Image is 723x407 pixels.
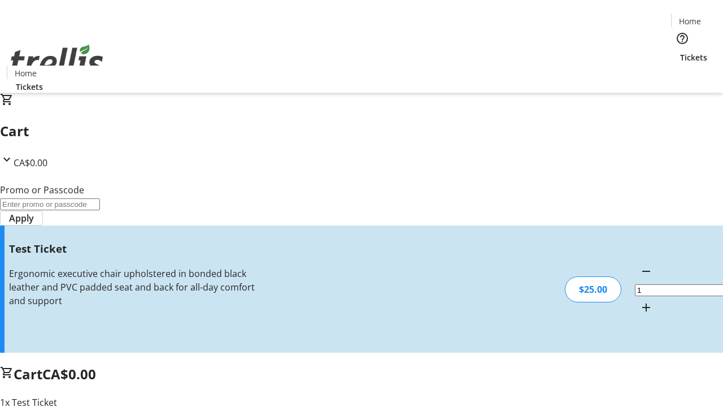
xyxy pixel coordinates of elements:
div: Ergonomic executive chair upholstered in bonded black leather and PVC padded seat and back for al... [9,267,256,308]
span: Tickets [680,51,707,63]
span: Apply [9,211,34,225]
h3: Test Ticket [9,241,256,257]
span: Home [679,15,701,27]
img: Orient E2E Organization vt8qAQIrmI's Logo [7,32,107,89]
span: CA$0.00 [42,365,96,383]
a: Tickets [671,51,716,63]
button: Increment by one [635,296,657,319]
button: Help [671,27,694,50]
button: Cart [671,63,694,86]
button: Decrement by one [635,260,657,283]
div: $25.00 [565,276,621,302]
a: Home [7,67,43,79]
a: Home [672,15,708,27]
a: Tickets [7,81,52,93]
span: CA$0.00 [14,157,47,169]
span: Tickets [16,81,43,93]
span: Home [15,67,37,79]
